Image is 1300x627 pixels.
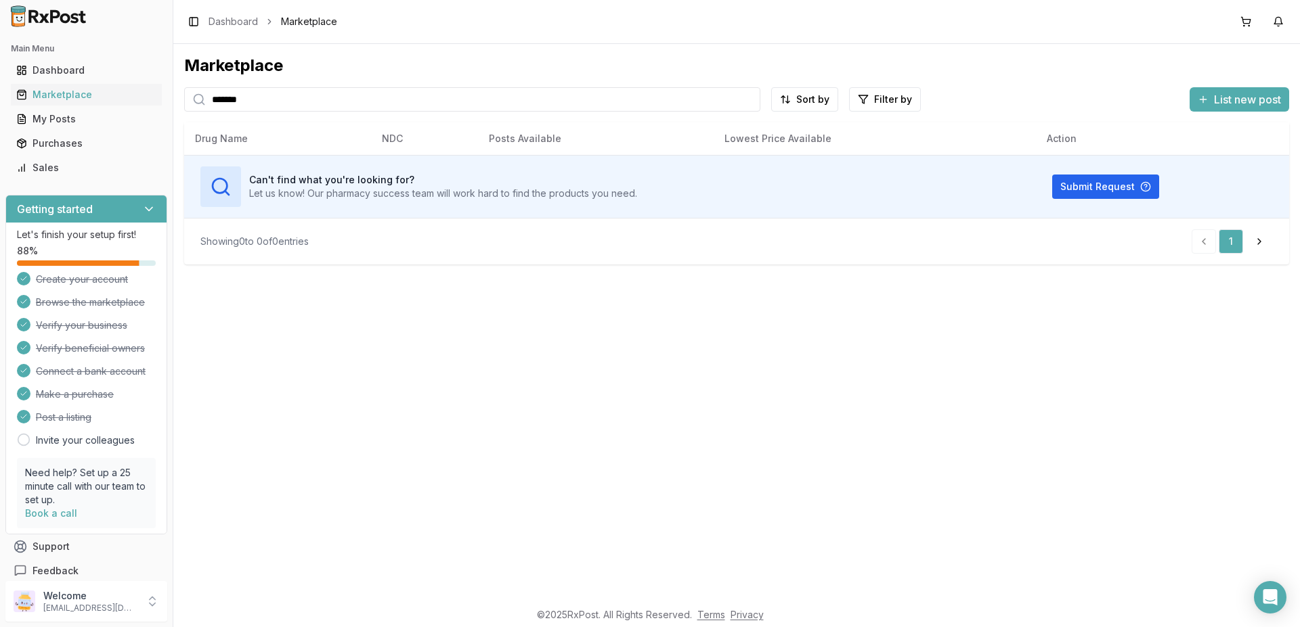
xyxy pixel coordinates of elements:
[478,122,714,155] th: Posts Available
[11,156,162,180] a: Sales
[16,137,156,150] div: Purchases
[371,122,478,155] th: NDC
[209,15,258,28] a: Dashboard
[697,609,725,620] a: Terms
[5,84,167,106] button: Marketplace
[5,559,167,583] button: Feedback
[36,388,114,401] span: Make a purchase
[36,411,91,424] span: Post a listing
[1190,94,1289,108] a: List new post
[11,131,162,156] a: Purchases
[5,60,167,81] button: Dashboard
[36,365,146,378] span: Connect a bank account
[1214,91,1281,108] span: List new post
[43,589,137,603] p: Welcome
[184,122,371,155] th: Drug Name
[36,296,145,309] span: Browse the marketplace
[5,157,167,179] button: Sales
[16,88,156,101] div: Marketplace
[36,319,127,332] span: Verify your business
[1192,229,1273,254] nav: pagination
[5,133,167,154] button: Purchases
[17,228,156,241] p: Let's finish your setup first!
[32,564,79,578] span: Feedback
[11,107,162,131] a: My Posts
[249,187,637,200] p: Let us know! Our pharmacy success team will work hard to find the products you need.
[5,108,167,130] button: My Posts
[849,87,921,112] button: Filter by
[1036,122,1289,155] th: Action
[14,590,35,612] img: User avatar
[5,5,92,27] img: RxPost Logo
[25,466,148,507] p: Need help? Set up a 25 minute call with our team to set up.
[5,534,167,559] button: Support
[771,87,838,112] button: Sort by
[16,112,156,126] div: My Posts
[1254,581,1286,613] div: Open Intercom Messenger
[200,235,309,248] div: Showing 0 to 0 of 0 entries
[25,507,77,519] a: Book a call
[16,64,156,77] div: Dashboard
[1190,87,1289,112] button: List new post
[11,83,162,107] a: Marketplace
[796,93,829,106] span: Sort by
[17,244,38,258] span: 88 %
[36,342,145,355] span: Verify beneficial owners
[1246,229,1273,254] a: Go to next page
[281,15,337,28] span: Marketplace
[731,609,764,620] a: Privacy
[874,93,912,106] span: Filter by
[11,58,162,83] a: Dashboard
[184,55,1289,76] div: Marketplace
[11,43,162,54] h2: Main Menu
[17,201,93,217] h3: Getting started
[36,434,135,447] a: Invite your colleagues
[209,15,337,28] nav: breadcrumb
[36,273,128,286] span: Create your account
[714,122,1036,155] th: Lowest Price Available
[249,173,637,187] h3: Can't find what you're looking for?
[43,603,137,613] p: [EMAIL_ADDRESS][DOMAIN_NAME]
[16,161,156,175] div: Sales
[1052,175,1159,199] button: Submit Request
[1219,229,1243,254] a: 1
